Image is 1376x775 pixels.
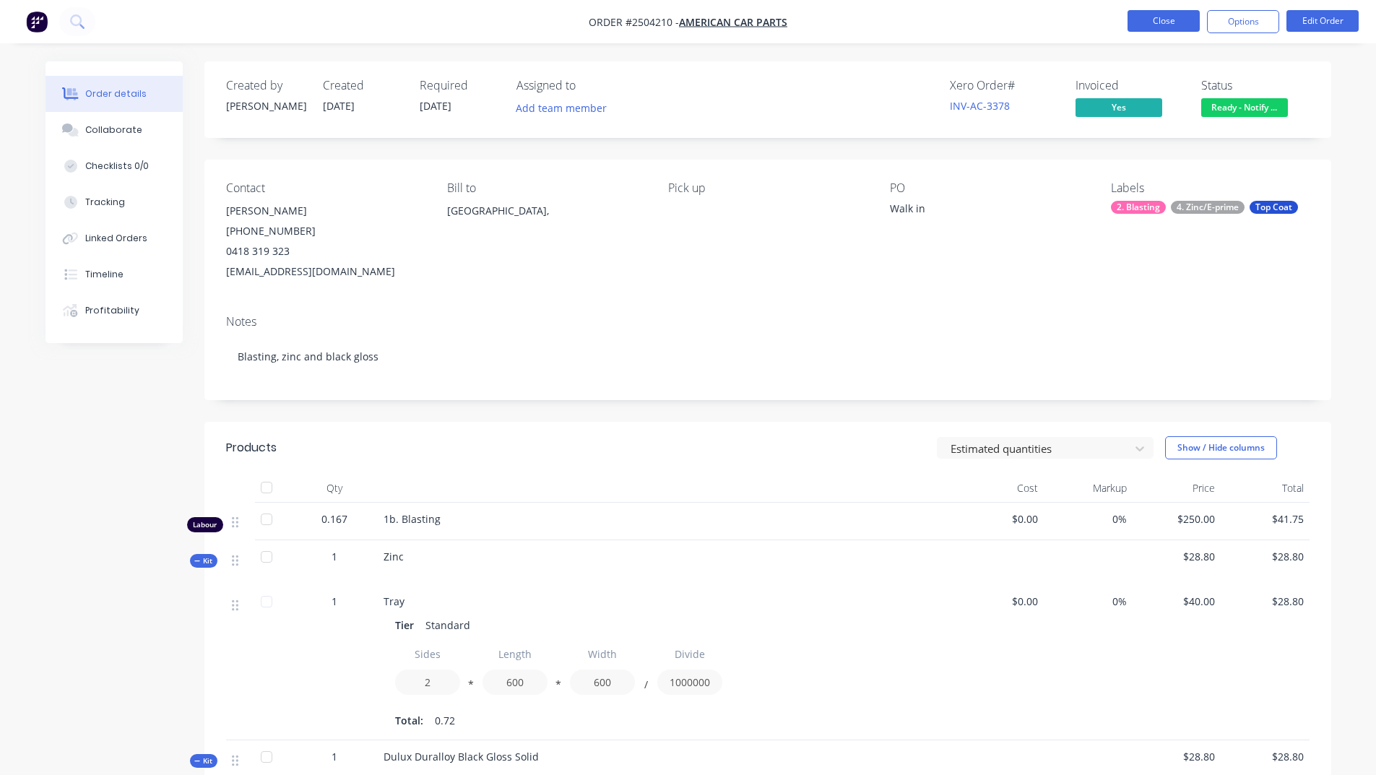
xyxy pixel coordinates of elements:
button: Collaborate [46,112,183,148]
span: 1 [332,749,337,764]
div: [PERSON_NAME] [226,98,306,113]
span: Dulux Duralloy Black Gloss Solid [384,750,539,763]
button: Timeline [46,256,183,293]
button: Add team member [508,98,614,118]
div: Qty [291,474,378,503]
div: Collaborate [85,124,142,137]
button: Ready - Notify ... [1201,98,1288,120]
img: Factory [26,11,48,33]
div: Timeline [85,268,124,281]
button: Options [1207,10,1279,33]
div: Created by [226,79,306,92]
span: Order #2504210 - [589,15,679,29]
button: Kit [190,754,217,768]
div: [PERSON_NAME] [226,201,424,221]
div: Assigned to [516,79,661,92]
div: 0418 319 323 [226,241,424,261]
div: Invoiced [1076,79,1184,92]
span: $41.75 [1226,511,1304,527]
div: [EMAIL_ADDRESS][DOMAIN_NAME] [226,261,424,282]
div: Labour [187,517,223,532]
div: Top Coat [1250,201,1298,214]
div: Total [1221,474,1310,503]
input: Value [570,670,635,695]
div: Cost [956,474,1044,503]
span: [DATE] [420,99,451,113]
input: Value [483,670,548,695]
span: 0% [1050,511,1127,527]
div: Tier [395,615,420,636]
button: Add team member [516,98,615,118]
span: Kit [194,555,213,566]
div: [PERSON_NAME][PHONE_NUMBER]0418 319 323[EMAIL_ADDRESS][DOMAIN_NAME] [226,201,424,282]
div: Pick up [668,181,866,195]
span: Zinc [384,550,404,563]
span: Total: [395,713,423,728]
div: Status [1201,79,1310,92]
span: 0% [1050,594,1127,609]
button: Profitability [46,293,183,329]
span: 0.72 [435,713,455,728]
div: Xero Order # [950,79,1058,92]
span: $250.00 [1138,511,1216,527]
span: Yes [1076,98,1162,116]
input: Label [483,641,548,667]
div: Order details [85,87,147,100]
button: / [639,682,653,693]
span: 0.167 [321,511,347,527]
div: Bill to [447,181,645,195]
input: Value [395,670,460,695]
a: INV-AC-3378 [950,99,1010,113]
span: 1 [332,594,337,609]
span: $28.80 [1226,749,1304,764]
div: Profitability [85,304,139,317]
span: $0.00 [961,594,1039,609]
div: Checklists 0/0 [85,160,149,173]
div: [GEOGRAPHIC_DATA], [447,201,645,221]
span: $28.80 [1138,749,1216,764]
span: $28.80 [1226,594,1304,609]
button: Checklists 0/0 [46,148,183,184]
button: Kit [190,554,217,568]
span: Kit [194,755,213,766]
span: 1 [332,549,337,564]
div: Walk in [890,201,1070,221]
span: Ready - Notify ... [1201,98,1288,116]
span: $28.80 [1226,549,1304,564]
div: Notes [226,315,1310,329]
div: Tracking [85,196,125,209]
input: Label [657,641,722,667]
div: Price [1133,474,1221,503]
div: Linked Orders [85,232,147,245]
span: $28.80 [1138,549,1216,564]
a: American Car Parts [679,15,787,29]
input: Label [570,641,635,667]
button: Order details [46,76,183,112]
button: Show / Hide columns [1165,436,1277,459]
div: [PHONE_NUMBER] [226,221,424,241]
div: Labels [1111,181,1309,195]
div: Blasting, zinc and black gloss [226,334,1310,378]
div: Standard [420,615,476,636]
div: Required [420,79,499,92]
span: $0.00 [961,511,1039,527]
input: Label [395,641,460,667]
input: Value [657,670,722,695]
span: Tray [384,594,404,608]
div: 2. Blasting [1111,201,1166,214]
span: 1b. Blasting [384,512,441,526]
button: Edit Order [1286,10,1359,32]
div: PO [890,181,1088,195]
div: Markup [1044,474,1133,503]
div: [GEOGRAPHIC_DATA], [447,201,645,247]
div: Products [226,439,277,456]
div: Created [323,79,402,92]
div: Contact [226,181,424,195]
button: Linked Orders [46,220,183,256]
div: 4. Zinc/E-prime [1171,201,1245,214]
button: Tracking [46,184,183,220]
span: [DATE] [323,99,355,113]
button: Close [1128,10,1200,32]
span: $40.00 [1138,594,1216,609]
